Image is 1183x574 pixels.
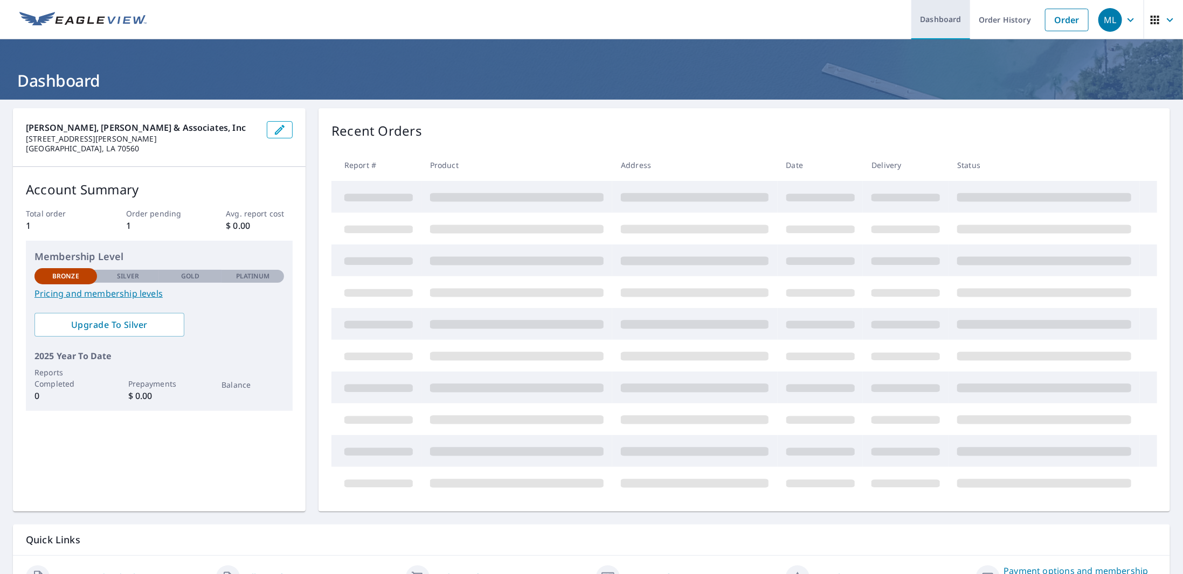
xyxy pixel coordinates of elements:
[117,271,140,281] p: Silver
[52,271,79,281] p: Bronze
[34,313,184,337] a: Upgrade To Silver
[331,149,421,181] th: Report #
[421,149,612,181] th: Product
[222,379,284,390] p: Balance
[1045,9,1089,31] a: Order
[26,144,258,153] p: [GEOGRAPHIC_DATA], LA 70560
[128,378,191,389] p: Prepayments
[331,121,422,141] p: Recent Orders
[236,271,270,281] p: Platinum
[19,12,147,28] img: EV Logo
[34,249,284,264] p: Membership Level
[34,287,284,300] a: Pricing and membership levels
[612,149,777,181] th: Address
[34,389,97,402] p: 0
[226,219,293,232] p: $ 0.00
[43,319,176,331] span: Upgrade To Silver
[778,149,863,181] th: Date
[26,533,1157,547] p: Quick Links
[126,219,193,232] p: 1
[26,180,293,199] p: Account Summary
[949,149,1140,181] th: Status
[26,121,258,134] p: [PERSON_NAME], [PERSON_NAME] & Associates, Inc
[34,367,97,389] p: Reports Completed
[34,349,284,362] p: 2025 Year To Date
[126,208,193,219] p: Order pending
[13,69,1170,92] h1: Dashboard
[128,389,191,402] p: $ 0.00
[863,149,949,181] th: Delivery
[26,219,93,232] p: 1
[26,208,93,219] p: Total order
[181,271,199,281] p: Gold
[26,134,258,144] p: [STREET_ADDRESS][PERSON_NAME]
[226,208,293,219] p: Avg. report cost
[1098,8,1122,32] div: ML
